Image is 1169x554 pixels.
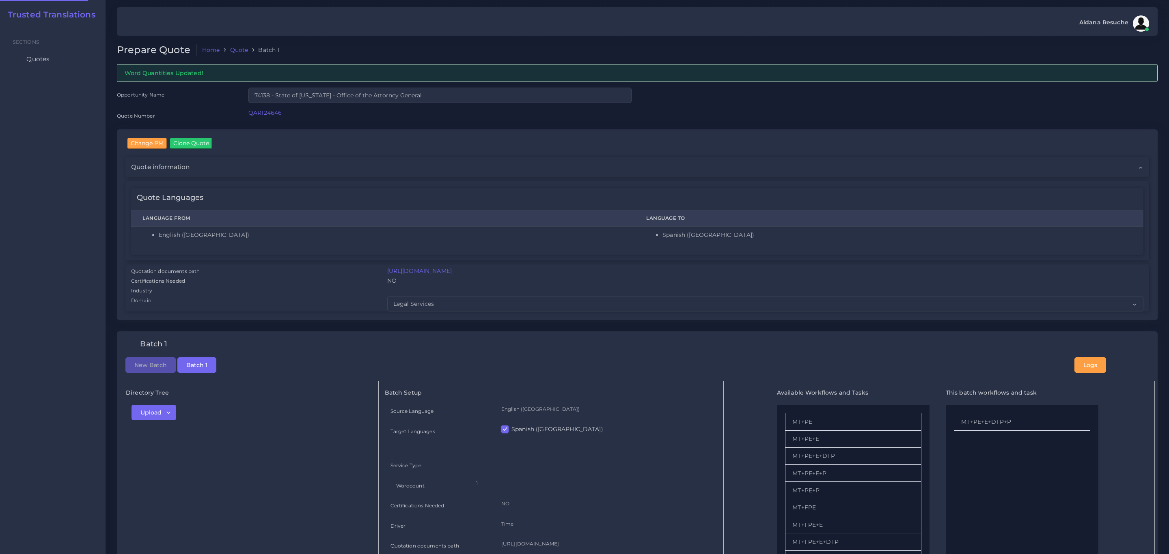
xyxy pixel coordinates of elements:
[662,231,1132,239] li: Spanish ([GEOGRAPHIC_DATA])
[230,46,248,54] a: Quote
[131,210,635,227] th: Language From
[177,361,216,368] a: Batch 1
[501,499,712,508] p: NO
[396,482,425,489] label: Wordcount
[131,297,151,304] label: Domain
[117,64,1158,82] div: Word Quantities Updated!
[1083,361,1097,369] span: Logs
[501,539,712,548] p: [URL][DOMAIN_NAME]
[131,277,185,285] label: Certifications Needed
[132,405,176,420] button: Upload
[159,231,623,239] li: English ([GEOGRAPHIC_DATA])
[785,413,921,430] li: MT+PE
[785,431,921,448] li: MT+PE+E
[390,462,423,469] label: Service Type:
[117,91,164,98] label: Opportunity Name
[26,55,50,64] span: Quotes
[140,340,167,349] h4: Batch 1
[117,112,155,119] label: Quote Number
[127,138,167,148] input: Change PM
[131,163,190,172] span: Quote information
[476,479,706,487] p: 1
[785,516,921,533] li: MT+FPE+E
[125,357,176,373] button: New Batch
[635,210,1143,227] th: Language To
[2,10,95,19] a: Trusted Translations
[1133,15,1149,32] img: avatar
[13,39,39,45] span: Sections
[501,405,712,413] p: English ([GEOGRAPHIC_DATA])
[117,44,196,56] h2: Prepare Quote
[785,448,921,465] li: MT+PE+E+DTP
[170,138,212,148] input: Clone Quote
[131,287,152,294] label: Industry
[131,268,200,275] label: Quotation documents path
[785,499,921,516] li: MT+FPE
[385,389,718,396] h5: Batch Setup
[137,193,203,202] h4: Quote Languages
[954,413,1090,430] li: MT+PE+E+DTP+P
[125,361,176,368] a: New Batch
[1079,19,1128,25] span: Aldana Resuche
[125,157,1149,177] div: Quote information
[390,522,406,529] label: Driver
[390,502,444,509] label: Certifications Needed
[387,267,452,275] a: [URL][DOMAIN_NAME]
[777,389,930,396] h5: Available Workflows and Tasks
[511,425,603,433] label: Spanish ([GEOGRAPHIC_DATA])
[785,482,921,499] li: MT+PE+P
[126,389,373,396] h5: Directory Tree
[390,542,459,549] label: Quotation documents path
[382,277,1150,286] div: NO
[1075,15,1152,32] a: Aldana Resucheavatar
[785,465,921,482] li: MT+PE+E+P
[248,109,282,116] a: QAR124646
[202,46,220,54] a: Home
[785,533,921,550] li: MT+FPE+E+DTP
[1074,357,1106,373] button: Logs
[946,389,1098,396] h5: This batch workflows and task
[390,408,434,414] label: Source Language
[390,428,435,435] label: Target Languages
[501,520,712,528] p: Time
[6,51,99,68] a: Quotes
[248,46,279,54] li: Batch 1
[177,357,216,373] button: Batch 1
